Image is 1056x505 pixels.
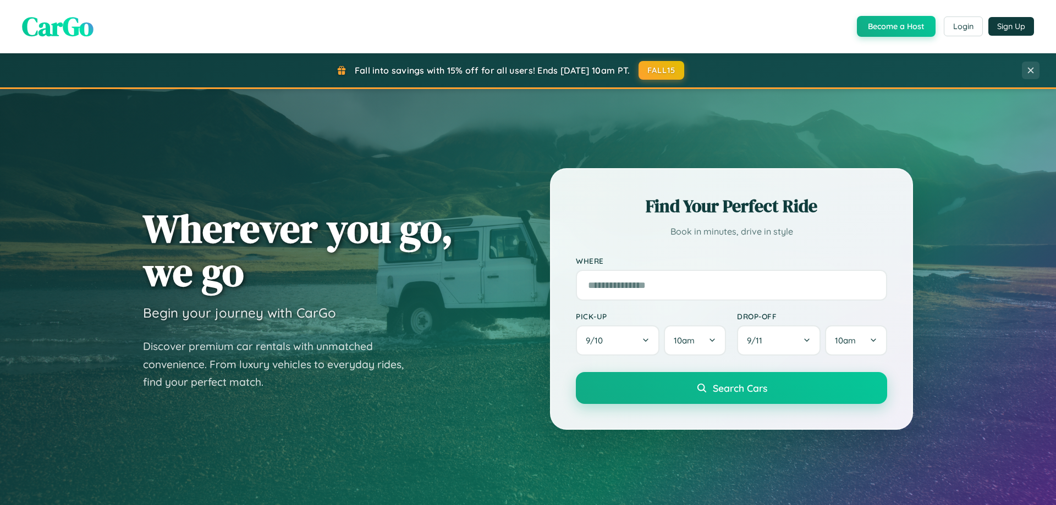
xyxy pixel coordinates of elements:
[835,335,856,346] span: 10am
[747,335,768,346] span: 9 / 11
[664,325,726,356] button: 10am
[857,16,936,37] button: Become a Host
[825,325,887,356] button: 10am
[737,312,887,321] label: Drop-off
[143,304,336,321] h3: Begin your journey with CarGo
[143,207,453,293] h1: Wherever you go, we go
[576,372,887,404] button: Search Cars
[576,194,887,218] h2: Find Your Perfect Ride
[576,256,887,265] label: Where
[576,325,659,356] button: 9/10
[22,8,94,45] span: CarGo
[988,17,1034,36] button: Sign Up
[639,61,685,80] button: FALL15
[576,224,887,240] p: Book in minutes, drive in style
[143,337,418,391] p: Discover premium car rentals with unmatched convenience. From luxury vehicles to everyday rides, ...
[355,65,630,76] span: Fall into savings with 15% off for all users! Ends [DATE] 10am PT.
[674,335,695,346] span: 10am
[586,335,608,346] span: 9 / 10
[713,382,767,394] span: Search Cars
[576,312,726,321] label: Pick-up
[944,16,983,36] button: Login
[737,325,821,356] button: 9/11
